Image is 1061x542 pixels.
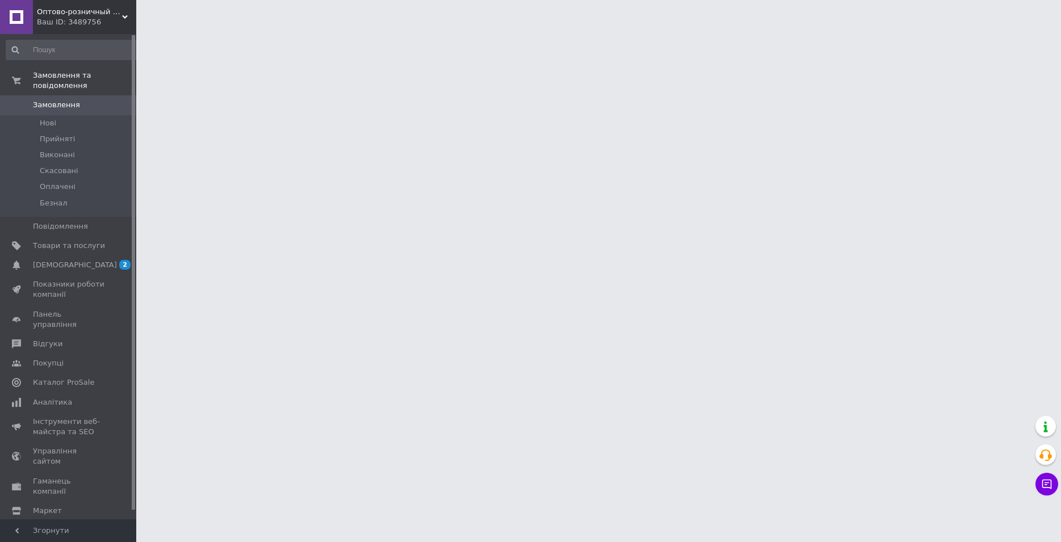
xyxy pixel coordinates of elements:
[33,279,105,300] span: Показники роботи компанії
[119,260,131,270] span: 2
[33,417,105,437] span: Інструменти веб-майстра та SEO
[33,70,136,91] span: Замовлення та повідомлення
[33,241,105,251] span: Товари та послуги
[33,506,62,516] span: Маркет
[33,221,88,232] span: Повідомлення
[33,446,105,467] span: Управління сайтом
[40,134,75,144] span: Прийняті
[1035,473,1058,495] button: Чат з покупцем
[33,377,94,388] span: Каталог ProSale
[40,198,68,208] span: Безнал
[37,17,136,27] div: Ваш ID: 3489756
[40,182,76,192] span: Оплачені
[40,150,75,160] span: Виконані
[33,309,105,330] span: Панель управління
[33,476,105,497] span: Гаманець компанії
[33,339,62,349] span: Відгуки
[33,397,72,407] span: Аналітика
[33,100,80,110] span: Замовлення
[37,7,122,17] span: Оптово-розничный интернет-магазин "SmartBuyOnline"
[6,40,140,60] input: Пошук
[40,118,56,128] span: Нові
[40,166,78,176] span: Скасовані
[33,260,117,270] span: [DEMOGRAPHIC_DATA]
[33,358,64,368] span: Покупці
